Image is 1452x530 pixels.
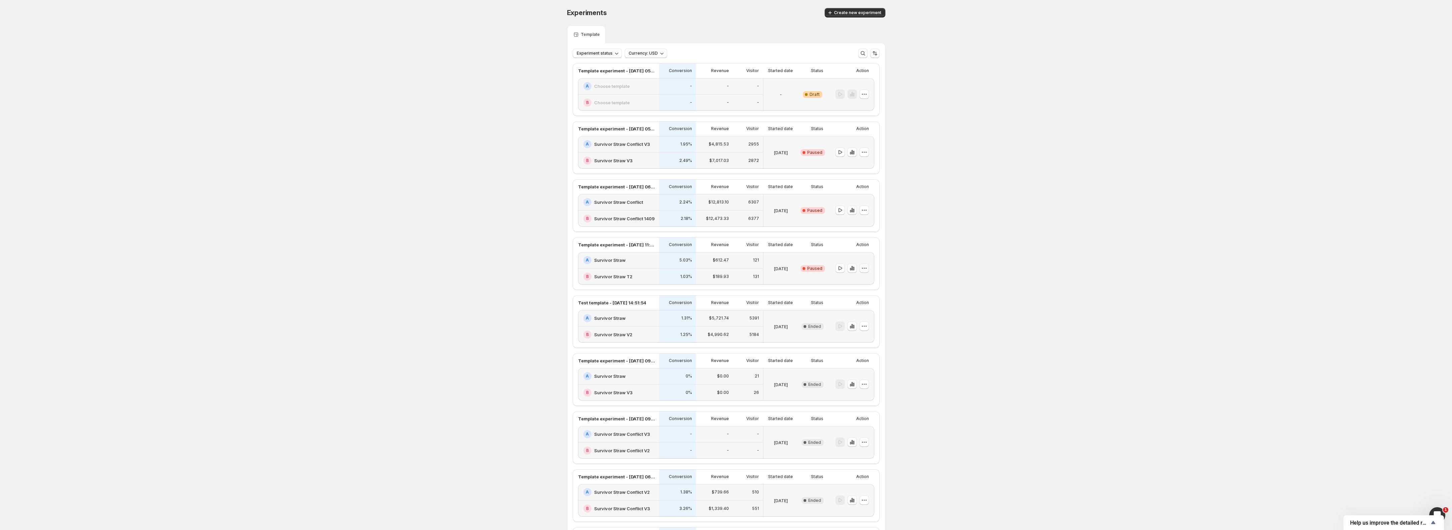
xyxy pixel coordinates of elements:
[686,390,692,395] p: 0%
[727,83,729,89] p: -
[811,242,823,247] p: Status
[774,207,788,214] p: [DATE]
[1350,520,1429,526] span: Help us improve the detailed report for A/B campaigns
[581,32,600,37] p: Template
[711,184,729,189] p: Revenue
[768,358,793,363] p: Started date
[712,489,729,495] p: $739.66
[757,448,759,453] p: -
[594,141,650,148] h2: Survivor Straw Conflict V3
[757,431,759,437] p: -
[711,126,729,131] p: Revenue
[573,49,622,58] button: Experiment status
[807,150,822,155] span: Paused
[578,299,646,306] p: Test template - [DATE] 14:51:54
[680,332,692,337] p: 1.25%
[713,274,729,279] p: $189.93
[586,257,589,263] h2: A
[856,416,869,421] p: Action
[709,158,729,163] p: $7,017.03
[669,68,692,73] p: Conversion
[774,323,788,330] p: [DATE]
[727,448,729,453] p: -
[746,300,759,305] p: Visitor
[748,141,759,147] p: 2955
[746,242,759,247] p: Visitor
[586,100,589,105] h2: B
[681,315,692,321] p: 1.31%
[746,184,759,189] p: Visitor
[594,157,633,164] h2: Survivor Straw V3
[709,506,729,511] p: $1,339.40
[669,126,692,131] p: Conversion
[717,390,729,395] p: $0.00
[1350,519,1437,527] button: Show survey - Help us improve the detailed report for A/B campaigns
[586,274,589,279] h2: B
[768,126,793,131] p: Started date
[594,489,650,495] h2: Survivor Straw Conflict V2
[727,431,729,437] p: -
[690,100,692,105] p: -
[811,126,823,131] p: Status
[586,315,589,321] h2: A
[768,242,793,247] p: Started date
[690,83,692,89] p: -
[810,92,820,97] span: Draft
[757,83,759,89] p: -
[808,382,821,387] span: Ended
[578,415,655,422] p: Template experiment - [DATE] 09:55:32
[594,215,655,222] h2: Survivor Straw Conflict 1409
[690,448,692,453] p: -
[577,51,613,56] span: Experiment status
[811,184,823,189] p: Status
[586,390,589,395] h2: B
[679,199,692,205] p: 2.24%
[578,67,655,74] p: Template experiment - [DATE] 05:37:45
[774,149,788,156] p: [DATE]
[746,126,759,131] p: Visitor
[711,242,729,247] p: Revenue
[594,273,632,280] h2: Survivor Straw T2
[709,141,729,147] p: $4,815.53
[625,49,667,58] button: Currency: USD
[578,241,655,248] p: Template experiment - [DATE] 11:50:13
[753,274,759,279] p: 131
[768,68,793,73] p: Started date
[669,416,692,421] p: Conversion
[586,158,589,163] h2: B
[1443,507,1448,513] span: 1
[578,183,655,190] p: Template experiment - [DATE] 06:46:53
[669,242,692,247] p: Conversion
[578,125,655,132] p: Template experiment - [DATE] 05:39:30
[856,474,869,479] p: Action
[753,257,759,263] p: 121
[594,99,630,106] h2: Choose template
[578,473,655,480] p: Template experiment - [DATE] 06:13:46
[679,158,692,163] p: 2.49%
[749,315,759,321] p: 5391
[746,68,759,73] p: Visitor
[834,10,881,15] span: Create new experiment
[669,184,692,189] p: Conversion
[679,506,692,511] p: 3.26%
[594,505,650,512] h2: Survivor Straw Conflict V3
[679,257,692,263] p: 5.03%
[752,489,759,495] p: 510
[711,416,729,421] p: Revenue
[768,300,793,305] p: Started date
[594,199,643,205] h2: Survivor Straw Conflict
[748,158,759,163] p: 2872
[808,324,821,329] span: Ended
[856,126,869,131] p: Action
[711,300,729,305] p: Revenue
[749,332,759,337] p: 5184
[594,83,630,90] h2: Choose template
[594,389,633,396] h2: Survivor Straw V3
[586,489,589,495] h2: A
[748,199,759,205] p: 6307
[727,100,729,105] p: -
[752,506,759,511] p: 551
[578,357,655,364] p: Template experiment - [DATE] 09:11:00
[774,439,788,446] p: [DATE]
[811,416,823,421] p: Status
